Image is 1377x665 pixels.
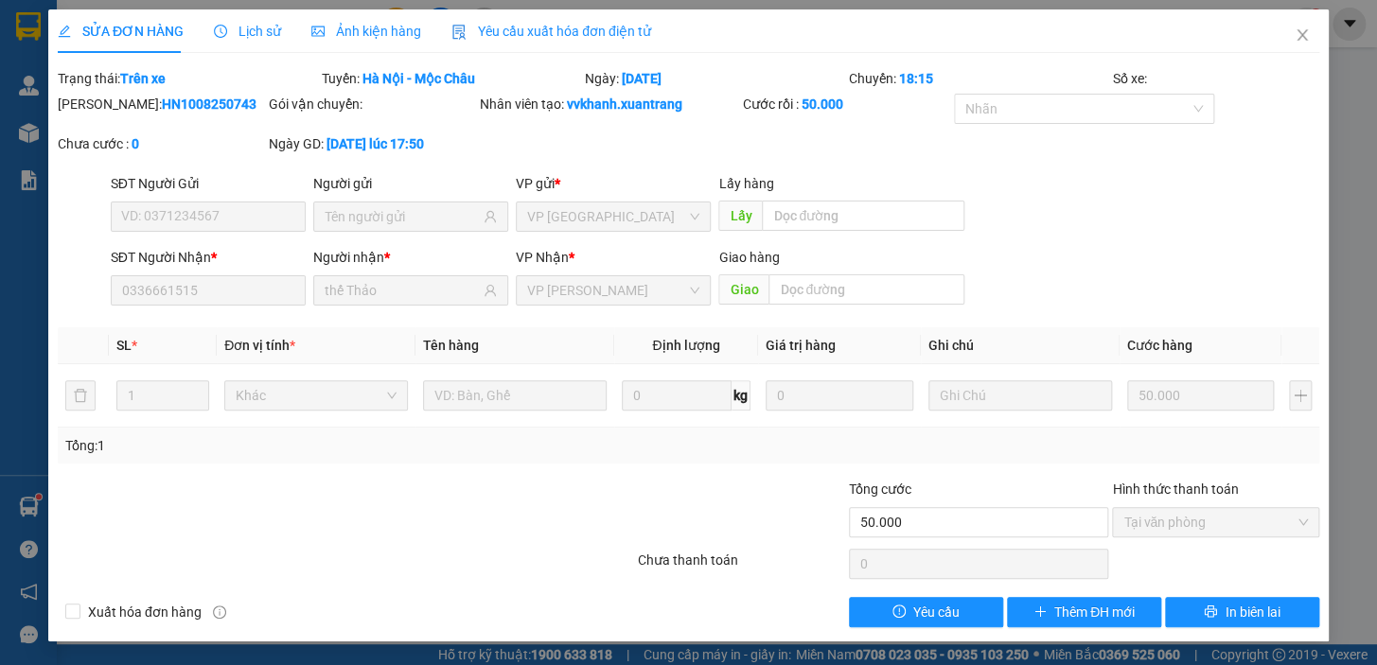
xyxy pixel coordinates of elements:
[236,381,397,410] span: Khác
[913,602,960,622] span: Yêu cầu
[743,94,950,114] div: Cước rồi :
[928,380,1112,411] input: Ghi Chú
[80,602,209,622] span: Xuất hóa đơn hàng
[162,96,256,112] b: HN1008250743
[1123,508,1308,536] span: Tại văn phòng
[325,280,480,301] input: Tên người nhận
[1110,68,1321,89] div: Số xe:
[768,274,964,305] input: Dọc đường
[1289,380,1312,411] button: plus
[1033,604,1047,620] span: plus
[362,71,474,86] b: Hà Nội - Mộc Châu
[423,338,479,353] span: Tên hàng
[327,136,424,151] b: [DATE] lúc 17:50
[111,247,306,268] div: SĐT Người Nhận
[527,202,699,231] span: VP HÀ NỘI
[583,68,847,89] div: Ngày:
[802,96,843,112] b: 50.000
[849,597,1003,627] button: exclamation-circleYêu cầu
[65,380,96,411] button: delete
[319,68,583,89] div: Tuyến:
[325,206,480,227] input: Tên người gửi
[1127,380,1275,411] input: 0
[567,96,682,112] b: vvkhanh.xuantrang
[311,24,421,39] span: Ảnh kiện hàng
[1007,597,1161,627] button: plusThêm ĐH mới
[718,201,762,231] span: Lấy
[484,284,497,297] span: user
[269,133,476,154] div: Ngày GD:
[849,481,911,497] span: Tổng cước
[636,550,847,583] div: Chưa thanh toán
[762,201,964,231] input: Dọc đường
[213,605,226,619] span: info-circle
[58,25,71,38] span: edit
[1276,9,1329,62] button: Close
[214,24,281,39] span: Lịch sử
[65,435,533,456] div: Tổng: 1
[1165,597,1319,627] button: printerIn biên lai
[58,94,265,114] div: [PERSON_NAME]:
[484,210,497,223] span: user
[718,176,773,191] span: Lấy hàng
[516,250,569,265] span: VP Nhận
[1054,602,1135,622] span: Thêm ĐH mới
[480,94,740,114] div: Nhân viên tạo:
[527,276,699,305] span: VP MỘC CHÂU
[766,380,913,411] input: 0
[1225,602,1280,622] span: In biên lai
[1295,27,1310,43] span: close
[718,274,768,305] span: Giao
[718,250,779,265] span: Giao hàng
[116,338,132,353] span: SL
[1127,338,1192,353] span: Cước hàng
[622,71,662,86] b: [DATE]
[214,25,227,38] span: clock-circle
[120,71,166,86] b: Trên xe
[899,71,933,86] b: 18:15
[766,338,836,353] span: Giá trị hàng
[311,25,325,38] span: picture
[224,338,295,353] span: Đơn vị tính
[1112,481,1238,497] label: Hình thức thanh toán
[132,136,139,151] b: 0
[516,173,711,194] div: VP gửi
[451,25,467,40] img: icon
[313,173,508,194] div: Người gửi
[892,604,906,620] span: exclamation-circle
[58,133,265,154] div: Chưa cước :
[58,24,184,39] span: SỬA ĐƠN HÀNG
[847,68,1111,89] div: Chuyến:
[269,94,476,114] div: Gói vận chuyển:
[56,68,320,89] div: Trạng thái:
[1204,604,1217,620] span: printer
[313,247,508,268] div: Người nhận
[451,24,651,39] span: Yêu cầu xuất hóa đơn điện tử
[921,327,1120,364] th: Ghi chú
[111,173,306,194] div: SĐT Người Gửi
[423,380,607,411] input: VD: Bàn, Ghế
[652,338,719,353] span: Định lượng
[732,380,750,411] span: kg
